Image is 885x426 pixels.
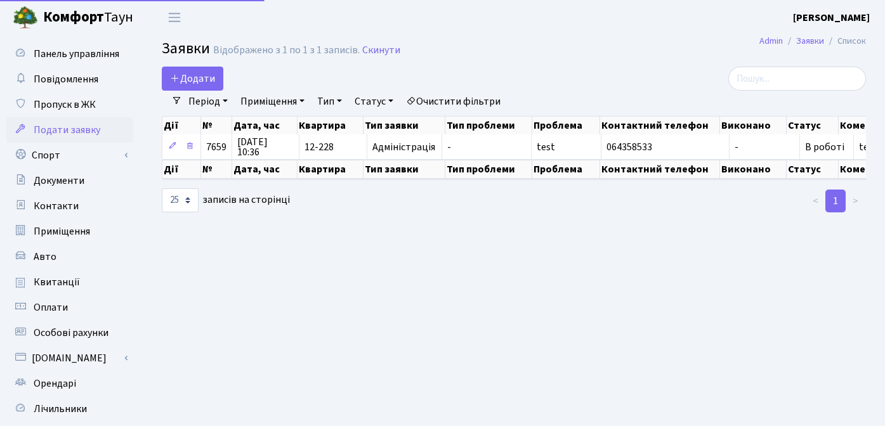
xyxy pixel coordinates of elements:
span: В роботі [805,140,844,154]
th: Статус [787,160,838,179]
span: - [735,140,738,154]
th: Проблема [532,117,600,134]
a: Додати [162,67,223,91]
a: Спорт [6,143,133,168]
span: 12-228 [305,142,362,152]
span: Особові рахунки [34,326,108,340]
span: - [447,142,526,152]
a: Скинути [362,44,400,56]
th: Дата, час [232,117,298,134]
a: Особові рахунки [6,320,133,345]
a: Орендарі [6,371,133,396]
span: Лічильники [34,402,87,416]
a: Повідомлення [6,67,133,92]
th: Тип проблеми [445,117,532,134]
select: записів на сторінці [162,188,199,212]
th: Тип заявки [364,117,445,134]
a: Лічильники [6,396,133,422]
li: Список [824,34,866,48]
a: Приміщення [235,91,310,112]
span: Орендарі [34,377,76,390]
span: 064358533 [606,142,724,152]
th: Дії [162,160,201,179]
span: Подати заявку [34,123,100,137]
th: № [201,160,232,179]
th: Виконано [720,160,787,179]
th: Тип заявки [364,160,445,179]
a: Заявки [796,34,824,48]
a: Подати заявку [6,117,133,143]
a: Панель управління [6,41,133,67]
a: Оплати [6,295,133,320]
th: Квартира [298,160,363,179]
th: Виконано [720,117,787,134]
span: 7659 [206,140,226,154]
a: Приміщення [6,219,133,244]
th: Дії [162,117,201,134]
span: Додати [170,72,215,86]
a: Авто [6,244,133,269]
a: Контакти [6,193,133,219]
a: Статус [350,91,398,112]
label: записів на сторінці [162,188,290,212]
a: Тип [312,91,347,112]
a: 1 [825,190,846,212]
span: Таун [43,7,133,29]
div: Відображено з 1 по 1 з 1 записів. [213,44,360,56]
th: Проблема [532,160,600,179]
span: [DATE] 10:36 [237,137,294,157]
a: Квитанції [6,269,133,295]
img: logo.png [13,5,38,30]
a: [DOMAIN_NAME] [6,345,133,371]
span: test [537,142,596,152]
button: Переключити навігацію [159,7,190,28]
a: Пропуск в ЖК [6,92,133,117]
th: Квартира [298,117,363,134]
th: № [201,117,232,134]
span: Повідомлення [34,72,98,86]
span: Контакти [34,199,79,213]
span: Оплати [34,300,68,314]
th: Контактний телефон [600,117,720,134]
th: Дата, час [232,160,298,179]
a: [PERSON_NAME] [793,10,870,25]
nav: breadcrumb [740,28,885,55]
a: Документи [6,168,133,193]
span: Заявки [162,37,210,60]
span: Квитанції [34,275,80,289]
span: Пропуск в ЖК [34,98,96,112]
span: Документи [34,174,84,188]
span: Адміністрація [372,142,436,152]
b: [PERSON_NAME] [793,11,870,25]
th: Контактний телефон [600,160,720,179]
span: Приміщення [34,224,90,238]
a: Admin [759,34,783,48]
span: Авто [34,250,56,264]
th: Тип проблеми [445,160,532,179]
span: Панель управління [34,47,119,61]
th: Статус [787,117,838,134]
input: Пошук... [728,67,866,91]
a: Очистити фільтри [401,91,506,112]
a: Період [183,91,233,112]
b: Комфорт [43,7,104,27]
